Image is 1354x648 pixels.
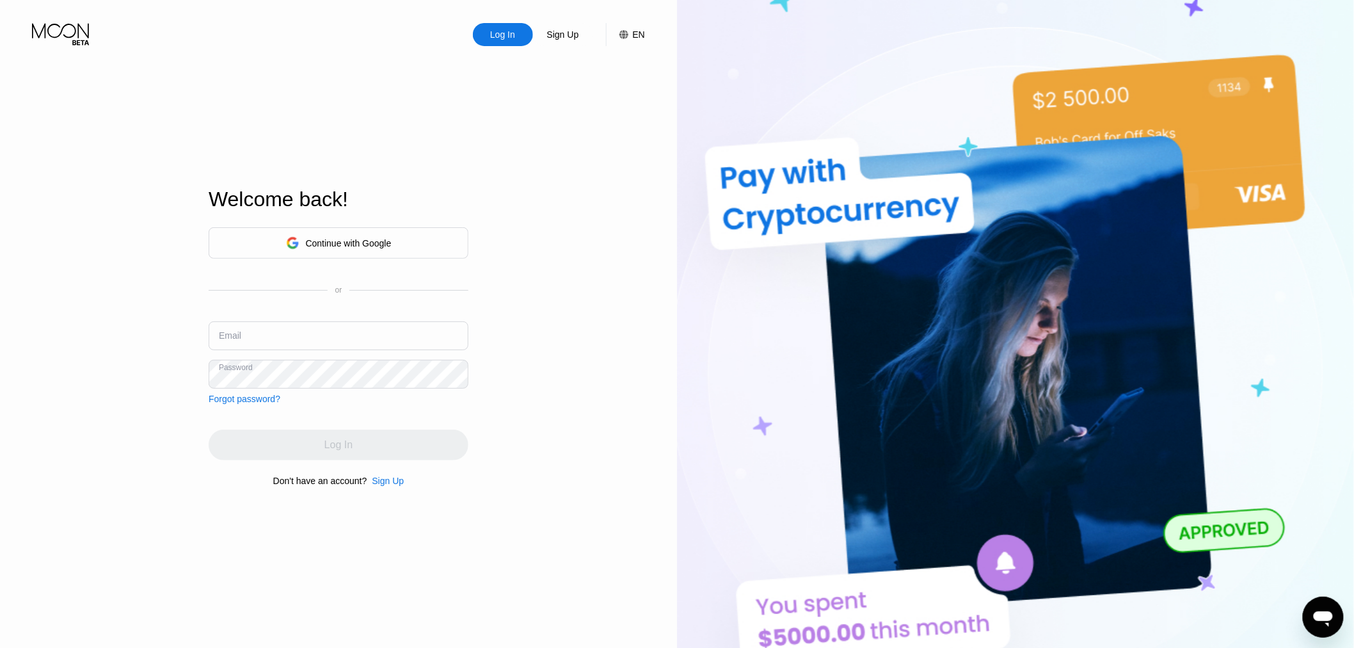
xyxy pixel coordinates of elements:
[546,28,580,41] div: Sign Up
[219,330,241,341] div: Email
[633,29,645,40] div: EN
[273,476,367,486] div: Don't have an account?
[372,476,404,486] div: Sign Up
[606,23,645,46] div: EN
[209,394,280,404] div: Forgot password?
[489,28,516,41] div: Log In
[209,227,468,259] div: Continue with Google
[306,238,392,248] div: Continue with Google
[335,286,342,295] div: or
[219,363,253,372] div: Password
[367,476,404,486] div: Sign Up
[209,188,468,211] div: Welcome back!
[473,23,533,46] div: Log In
[1303,597,1344,638] iframe: Button to launch messaging window
[533,23,593,46] div: Sign Up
